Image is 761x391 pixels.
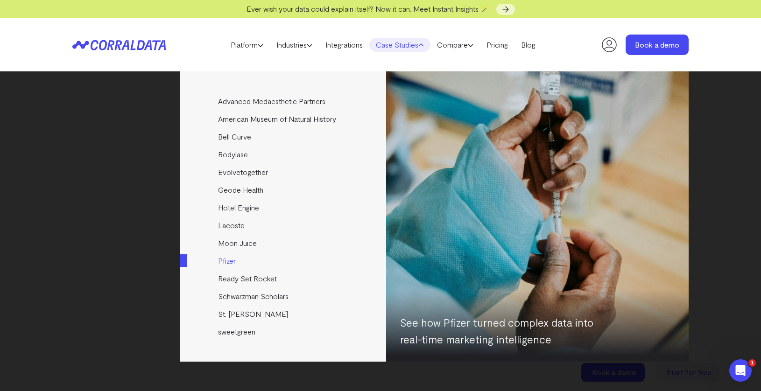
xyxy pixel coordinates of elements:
a: Evolvetogether [180,163,388,181]
a: Compare [430,38,480,52]
a: Pricing [480,38,514,52]
a: Book a demo [626,35,689,55]
a: Platform [224,38,270,52]
a: Bell Curve [180,128,388,146]
a: Schwarzman Scholars [180,287,388,305]
span: 1 [748,359,756,367]
a: Industries [270,38,319,52]
a: St. [PERSON_NAME] [180,305,388,323]
iframe: Intercom live chat [729,359,752,382]
a: sweetgreen [180,323,388,341]
p: See how Pfizer turned complex data into real-time marketing intelligence [400,314,610,348]
a: Ready Set Rocket [180,270,388,287]
a: Lacoste [180,216,388,234]
a: Integrations [319,38,369,52]
a: Pfizer [180,252,388,270]
a: Bodylase [180,146,388,163]
span: Ever wish your data could explain itself? Now it can. Meet Instant Insights 🪄 [247,4,490,13]
a: American Museum of Natural History [180,110,388,128]
a: Moon Juice [180,234,388,252]
a: Geode Health [180,181,388,199]
a: Advanced Medaesthetic Partners [180,92,388,110]
a: Hotel Engine [180,199,388,216]
a: Blog [514,38,542,52]
a: Case Studies [369,38,430,52]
